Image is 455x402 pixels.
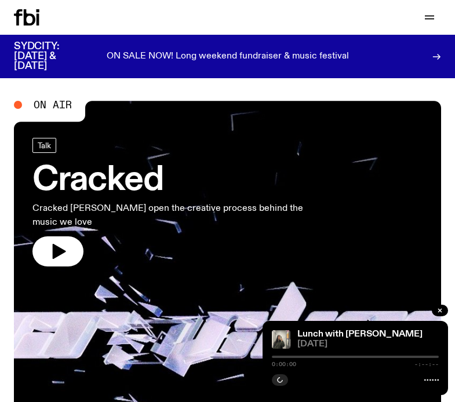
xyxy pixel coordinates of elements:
[34,100,72,110] span: On Air
[297,340,439,349] span: [DATE]
[32,165,329,197] h3: Cracked
[414,361,439,367] span: -:--:--
[32,138,56,153] a: Talk
[272,361,296,367] span: 0:00:00
[32,202,329,229] p: Cracked [PERSON_NAME] open the creative process behind the music we love
[297,330,423,339] a: Lunch with [PERSON_NAME]
[32,138,329,266] a: CrackedCracked [PERSON_NAME] open the creative process behind the music we love
[38,141,51,149] span: Talk
[107,52,349,62] p: ON SALE NOW! Long weekend fundraiser & music festival
[14,42,88,71] h3: SYDCITY: [DATE] & [DATE]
